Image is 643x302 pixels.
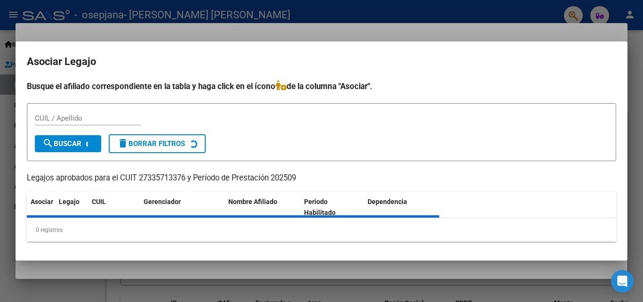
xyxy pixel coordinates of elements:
div: 0 registros [27,218,616,242]
span: Periodo Habilitado [304,198,336,216]
span: Buscar [42,139,81,148]
datatable-header-cell: Gerenciador [140,192,225,223]
span: Asociar [31,198,53,205]
div: Open Intercom Messenger [611,270,634,293]
span: Borrar Filtros [117,139,185,148]
datatable-header-cell: Nombre Afiliado [225,192,300,223]
mat-icon: delete [117,138,129,149]
datatable-header-cell: Asociar [27,192,55,223]
datatable-header-cell: Legajo [55,192,88,223]
span: Legajo [59,198,80,205]
span: Dependencia [368,198,407,205]
mat-icon: search [42,138,54,149]
button: Buscar [35,135,101,152]
h4: Busque el afiliado correspondiente en la tabla y haga click en el ícono de la columna "Asociar". [27,80,616,92]
p: Legajos aprobados para el CUIT 27335713376 y Período de Prestación 202509 [27,172,616,184]
datatable-header-cell: Dependencia [364,192,440,223]
span: CUIL [92,198,106,205]
span: Nombre Afiliado [228,198,277,205]
button: Borrar Filtros [109,134,206,153]
datatable-header-cell: CUIL [88,192,140,223]
h2: Asociar Legajo [27,53,616,71]
span: Gerenciador [144,198,181,205]
datatable-header-cell: Periodo Habilitado [300,192,364,223]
